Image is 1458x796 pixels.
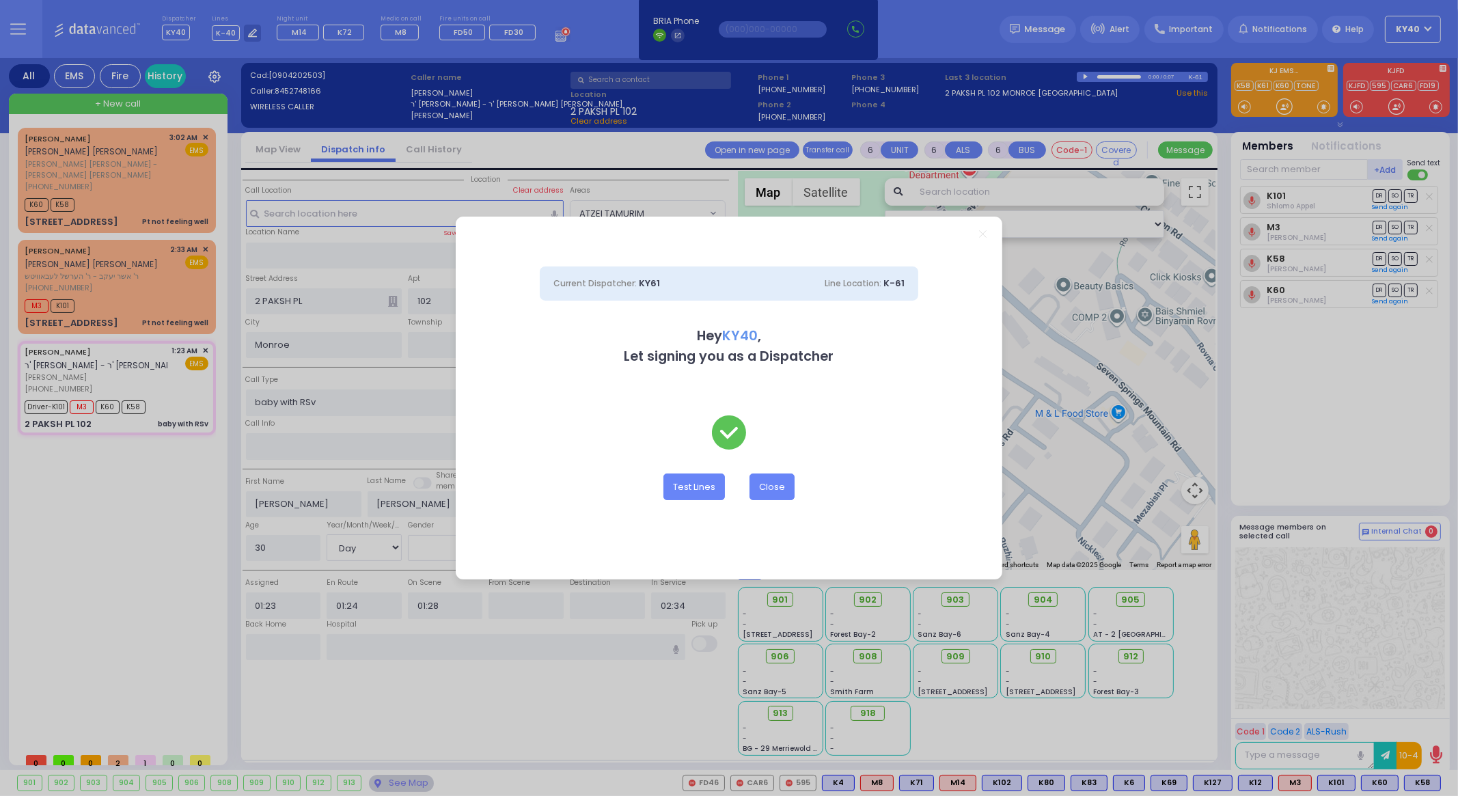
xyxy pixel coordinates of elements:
span: Current Dispatcher: [553,277,637,289]
b: Let signing you as a Dispatcher [624,347,834,366]
span: KY61 [639,277,660,290]
span: KY40 [722,327,758,345]
a: Close [979,230,987,238]
span: K-61 [883,277,905,290]
button: Test Lines [663,474,725,499]
span: Line Location: [825,277,881,289]
button: Close [749,474,795,499]
b: Hey , [697,327,761,345]
img: check-green.svg [712,415,746,450]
